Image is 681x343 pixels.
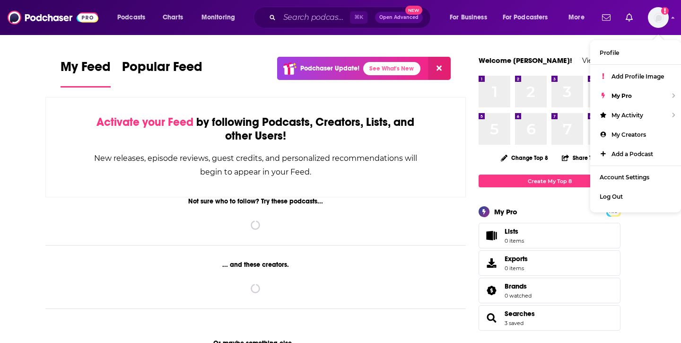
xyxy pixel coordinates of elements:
[505,255,528,263] span: Exports
[600,193,623,200] span: Log Out
[479,175,620,187] a: Create My Top 8
[611,92,632,99] span: My Pro
[479,305,620,331] span: Searches
[482,284,501,297] a: Brands
[163,11,183,24] span: Charts
[122,59,202,88] a: Popular Feed
[482,229,501,242] span: Lists
[482,256,501,270] span: Exports
[505,237,524,244] span: 0 items
[622,9,637,26] a: Show notifications dropdown
[590,125,681,144] a: My Creators
[590,40,681,212] ul: Show profile menu
[495,152,554,164] button: Change Top 8
[479,56,572,65] a: Welcome [PERSON_NAME]!
[582,56,620,65] a: View Profile
[300,64,359,72] p: Podchaser Update!
[598,9,614,26] a: Show notifications dropdown
[497,10,562,25] button: open menu
[479,278,620,303] span: Brands
[608,208,619,215] a: PRO
[195,10,247,25] button: open menu
[590,144,681,164] a: Add a Podcast
[363,62,420,75] a: See What's New
[505,292,532,299] a: 0 watched
[561,149,604,167] button: Share Top 8
[505,227,518,236] span: Lists
[479,223,620,248] a: Lists
[479,250,620,276] a: Exports
[61,59,111,88] a: My Feed
[505,282,527,290] span: Brands
[505,282,532,290] a: Brands
[375,12,423,23] button: Open AdvancedNew
[611,131,646,138] span: My Creators
[590,67,681,86] a: Add Profile Image
[590,43,681,62] a: Profile
[405,6,422,15] span: New
[661,7,669,15] svg: Add a profile image
[350,11,367,24] span: ⌘ K
[111,10,157,25] button: open menu
[8,9,98,26] img: Podchaser - Follow, Share and Rate Podcasts
[503,11,548,24] span: For Podcasters
[648,7,669,28] button: Show profile menu
[600,49,619,56] span: Profile
[494,207,517,216] div: My Pro
[505,309,535,318] a: Searches
[611,150,653,158] span: Add a Podcast
[201,11,235,24] span: Monitoring
[568,11,585,24] span: More
[122,59,202,80] span: Popular Feed
[562,10,596,25] button: open menu
[279,10,350,25] input: Search podcasts, credits, & more...
[590,167,681,187] a: Account Settings
[45,197,466,205] div: Not sure who to follow? Try these podcasts...
[648,7,669,28] span: Logged in as sashagoldin
[505,320,524,326] a: 3 saved
[505,265,528,272] span: 0 items
[262,7,440,28] div: Search podcasts, credits, & more...
[450,11,487,24] span: For Business
[379,15,419,20] span: Open Advanced
[600,174,649,181] span: Account Settings
[45,261,466,269] div: ... and these creators.
[117,11,145,24] span: Podcasts
[611,73,664,80] span: Add Profile Image
[93,115,418,143] div: by following Podcasts, Creators, Lists, and other Users!
[443,10,499,25] button: open menu
[93,151,418,179] div: New releases, episode reviews, guest credits, and personalized recommendations will begin to appe...
[96,115,193,129] span: Activate your Feed
[505,227,524,236] span: Lists
[611,112,643,119] span: My Activity
[648,7,669,28] img: User Profile
[482,311,501,325] a: Searches
[157,10,189,25] a: Charts
[61,59,111,80] span: My Feed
